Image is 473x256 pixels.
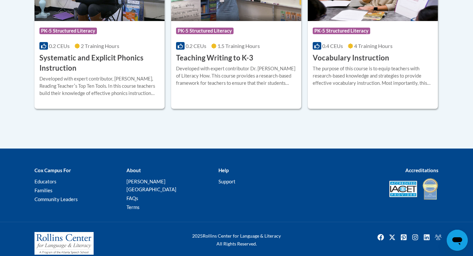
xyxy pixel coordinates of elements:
[313,53,389,63] h3: Vocabulary Instruction
[398,232,409,243] img: Pinterest icon
[49,43,70,49] span: 0.2 CEUs
[410,232,420,243] a: Instagram
[217,43,260,49] span: 1.5 Training Hours
[192,233,203,239] span: 2025
[313,65,433,87] div: The purpose of this course is to equip teachers with research-based knowledge and strategies to p...
[39,75,160,97] div: Developed with expert contributor, [PERSON_NAME], Reading Teacherʹs Top Ten Tools. In this course...
[34,196,78,202] a: Community Leaders
[389,181,417,197] img: Accredited IACET® Provider
[81,43,119,49] span: 2 Training Hours
[354,43,393,49] span: 4 Training Hours
[126,178,176,192] a: [PERSON_NAME][GEOGRAPHIC_DATA]
[375,232,386,243] img: Facebook icon
[34,232,94,255] img: Rollins Center for Language & Literacy - A Program of the Atlanta Speech School
[186,43,206,49] span: 0.2 CEUs
[387,232,397,243] img: Twitter icon
[422,177,439,200] img: IDA® Accredited
[322,43,343,49] span: 0.4 CEUs
[168,232,305,248] div: Rollins Center for Language & Literacy All Rights Reserved.
[176,53,253,63] h3: Teaching Writing to K-3
[433,232,443,243] img: Facebook group icon
[421,232,432,243] a: Linkedin
[447,230,468,251] iframe: Button to launch messaging window
[176,65,296,87] div: Developed with expert contributor Dr. [PERSON_NAME] of Literacy How. This course provides a resea...
[126,204,140,210] a: Terms
[387,232,397,243] a: Twitter
[34,178,56,184] a: Educators
[126,167,141,173] b: About
[39,53,160,73] h3: Systematic and Explicit Phonics Instruction
[126,195,138,201] a: FAQs
[398,232,409,243] a: Pinterest
[218,167,229,173] b: Help
[421,232,432,243] img: LinkedIn icon
[405,167,439,173] b: Accreditations
[39,28,97,34] span: PK-5 Structured Literacy
[34,187,53,193] a: Families
[218,178,236,184] a: Support
[313,28,370,34] span: PK-5 Structured Literacy
[34,167,71,173] b: Cox Campus For
[410,232,420,243] img: Instagram icon
[176,28,234,34] span: PK-5 Structured Literacy
[433,232,443,243] a: Facebook Group
[375,232,386,243] a: Facebook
